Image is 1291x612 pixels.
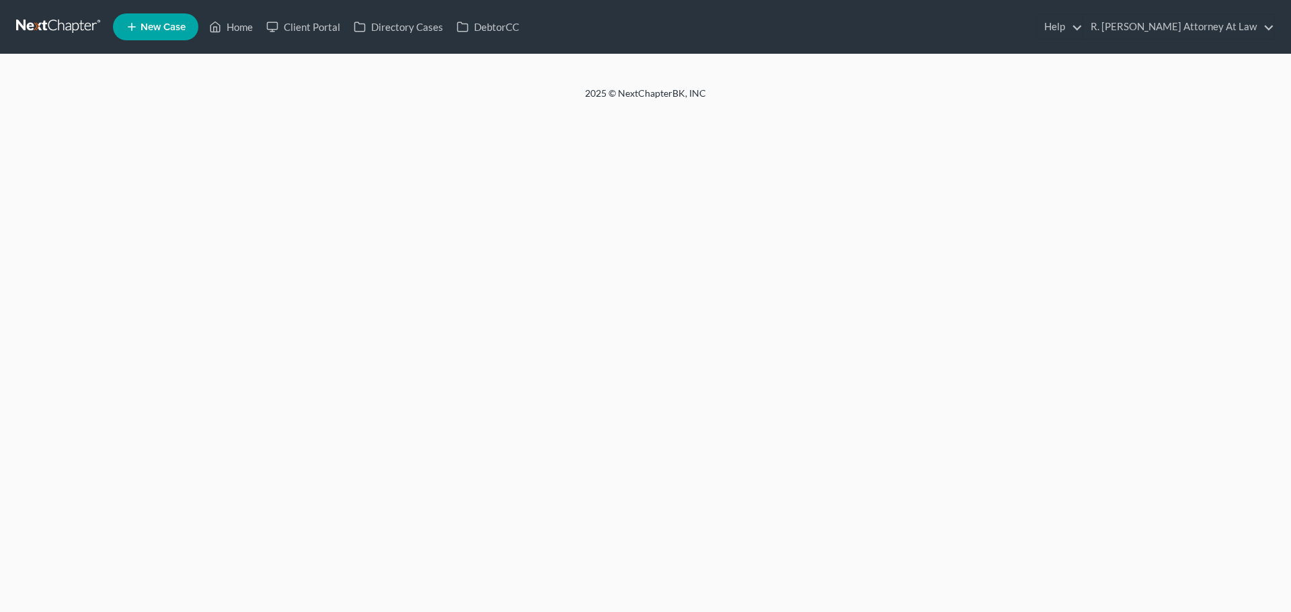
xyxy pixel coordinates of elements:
new-legal-case-button: New Case [113,13,198,40]
a: Home [202,15,260,39]
a: Help [1038,15,1083,39]
a: DebtorCC [450,15,526,39]
a: R. [PERSON_NAME] Attorney At Law [1084,15,1274,39]
a: Client Portal [260,15,347,39]
a: Directory Cases [347,15,450,39]
div: 2025 © NextChapterBK, INC [262,87,1029,111]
